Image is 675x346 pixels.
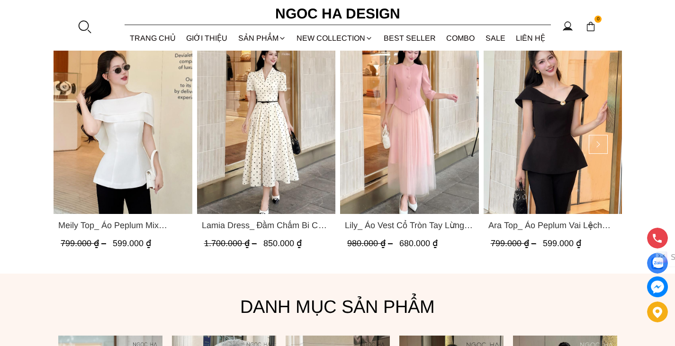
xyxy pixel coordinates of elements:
[113,239,151,248] span: 599.000 ₫
[340,29,479,214] a: Product image - Lily_ Áo Vest Cổ Tròn Tay Lừng Mix Chân Váy Lưới Màu Hồng A1082+CV140
[651,257,663,269] img: Display image
[201,219,331,232] a: Link to Lamia Dress_ Đầm Chấm Bi Cổ Vest Màu Kem D1003
[347,239,395,248] span: 980.000 ₫
[490,239,538,248] span: 799.000 ₫
[267,2,409,25] a: Ngoc Ha Design
[240,297,435,317] font: Danh mục sản phẩm
[399,239,438,248] span: 680.000 ₫
[647,253,668,274] a: Display image
[125,26,181,51] a: TRANG CHỦ
[58,219,188,232] span: Meily Top_ Áo Peplum Mix Choàng Vai Vải Tơ Màu Trắng A1086
[263,239,301,248] span: 850.000 ₫
[441,26,480,51] a: Combo
[233,26,292,51] div: SẢN PHẨM
[542,239,581,248] span: 599.000 ₫
[197,29,335,214] a: Product image - Lamia Dress_ Đầm Chấm Bi Cổ Vest Màu Kem D1003
[291,26,378,51] a: NEW COLLECTION
[345,219,474,232] span: Lily_ Áo Vest Cổ Tròn Tay Lừng Mix Chân Váy Lưới Màu Hồng A1082+CV140
[647,276,668,297] a: messenger
[378,26,441,51] a: BEST SELLER
[480,26,511,51] a: SALE
[483,29,622,214] a: Product image - Ara Top_ Áo Peplum Vai Lệch Đính Cúc Màu Đen A1084
[488,219,617,232] span: Ara Top_ Áo Peplum Vai Lệch Đính Cúc Màu Đen A1084
[54,29,192,214] a: Product image - Meily Top_ Áo Peplum Mix Choàng Vai Vải Tơ Màu Trắng A1086
[594,16,602,23] span: 0
[488,219,617,232] a: Link to Ara Top_ Áo Peplum Vai Lệch Đính Cúc Màu Đen A1084
[58,219,188,232] a: Link to Meily Top_ Áo Peplum Mix Choàng Vai Vải Tơ Màu Trắng A1086
[345,219,474,232] a: Link to Lily_ Áo Vest Cổ Tròn Tay Lừng Mix Chân Váy Lưới Màu Hồng A1082+CV140
[585,21,596,32] img: img-CART-ICON-ksit0nf1
[204,239,259,248] span: 1.700.000 ₫
[511,26,551,51] a: LIÊN HỆ
[201,219,331,232] span: Lamia Dress_ Đầm Chấm Bi Cổ Vest Màu Kem D1003
[61,239,108,248] span: 799.000 ₫
[181,26,233,51] a: GIỚI THIỆU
